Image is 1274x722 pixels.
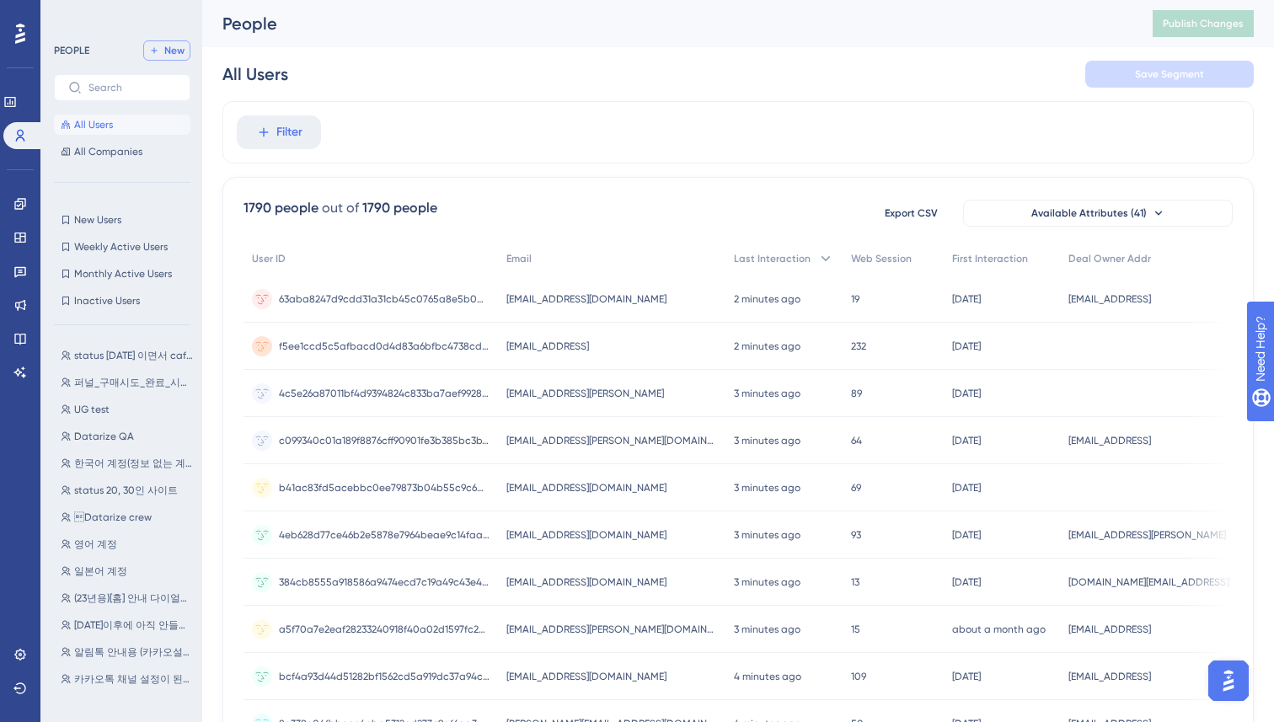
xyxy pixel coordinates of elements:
span: [EMAIL_ADDRESS][DOMAIN_NAME] [506,528,666,542]
time: about a month ago [952,623,1046,635]
time: 3 minutes ago [734,482,800,494]
span: Email [506,252,532,265]
span: All Users [74,118,113,131]
span: Deal Owner Addr [1068,252,1151,265]
span: 89 [851,387,862,400]
span: 4c5e26a87011bf4d9394824c833ba7aef99288a3cf9c018c546ea3d8b3afd1ee [279,387,490,400]
span: a5f70a7e2eaf28233240918f40a02d1597fc22e14099f63c5a08847daa521f8e [279,623,490,636]
span: [EMAIL_ADDRESS][PERSON_NAME] [1068,528,1226,542]
time: [DATE] [952,388,981,399]
button: Weekly Active Users [54,237,190,257]
span: Available Attributes (41) [1031,206,1147,220]
span: 카카오톡 채널 설정이 된사람 + 캠페인 미생성자 + 충전금 존재 + 카드 등록 이력 있음 [74,672,194,686]
div: out of [322,198,359,218]
time: 3 minutes ago [734,529,800,541]
button: Monthly Active Users [54,264,190,284]
span: Monthly Active Users [74,267,172,281]
span: (23년용)[홈] 안내 다이얼로그 (온보딩 충돌 제외) [74,591,194,605]
span: 알림톡 안내용 (카카오설정+충전금+카드등록이력o) [74,645,194,659]
button: status 20, 30인 사이트 [54,480,201,500]
span: Weekly Active Users [74,240,168,254]
span: [EMAIL_ADDRESS] [1068,292,1151,306]
span: Publish Changes [1163,17,1244,30]
span: 15 [851,623,860,636]
span: status 20, 30인 사이트 [74,484,178,497]
time: [DATE] [952,482,981,494]
span: [EMAIL_ADDRESS][PERSON_NAME][DOMAIN_NAME] [506,623,717,636]
span: UG test [74,403,110,416]
div: All Users [222,62,288,86]
button: status [DATE] 이면서 cafe24 [54,345,201,366]
span: Filter [276,122,302,142]
button: Datarize QA [54,426,201,447]
span: 19 [851,292,859,306]
button: New Users [54,210,190,230]
div: 1790 people [244,198,318,218]
span: 영어 계정 [74,537,117,551]
button: Inactive Users [54,291,190,311]
span: First Interaction [952,252,1028,265]
span: Datarize crew [74,511,152,524]
span: Save Segment [1135,67,1204,81]
span: [EMAIL_ADDRESS][PERSON_NAME][DOMAIN_NAME] [506,434,717,447]
button: 알림톡 안내용 (카카오설정+충전금+카드등록이력o) [54,642,201,662]
button: All Users [54,115,190,135]
span: 109 [851,670,866,683]
span: 한국어 계정(정보 없는 계정 포함) [74,457,194,470]
span: [EMAIL_ADDRESS] [1068,670,1151,683]
span: 64 [851,434,862,447]
span: Inactive Users [74,294,140,308]
span: f5ee1ccd5c5afbacd0d4d83a6bfbc4738cd17207b2c1d40846efccce99bc5cf4 [279,340,490,353]
span: b41ac83fd5acebbc0ee79873b04b55c9c60d7428b72048cc5dca47151d5e8aee [279,481,490,495]
time: 2 minutes ago [734,293,800,305]
button: Save Segment [1085,61,1254,88]
span: c099340c01a189f8876cff90901fe3b385bc3b17e4d90f11c5e0e2cefff34eed [279,434,490,447]
span: [EMAIL_ADDRESS][DOMAIN_NAME] [506,481,666,495]
time: 3 minutes ago [734,623,800,635]
time: [DATE] [952,671,981,682]
span: Datarize QA [74,430,134,443]
time: [DATE] [952,340,981,352]
button: Filter [237,115,321,149]
span: status [DATE] 이면서 cafe24 [74,349,194,362]
time: [DATE] [952,435,981,447]
time: 3 minutes ago [734,435,800,447]
div: 1790 people [362,198,437,218]
button: (23년용)[홈] 안내 다이얼로그 (온보딩 충돌 제외) [54,588,201,608]
button: 퍼널_구매시도_완료_시장대비50등이하&딜오너 없음&KO [54,372,201,393]
span: [EMAIL_ADDRESS][PERSON_NAME] [506,387,664,400]
button: UG test [54,399,201,420]
time: 3 minutes ago [734,576,800,588]
span: Last Interaction [734,252,811,265]
div: People [222,12,1111,35]
span: 4eb628d77ce46b2e5878e7964beae9c14faa0060423645d55e06090c98c1b035 [279,528,490,542]
button: Publish Changes [1153,10,1254,37]
time: [DATE] [952,576,981,588]
span: [EMAIL_ADDRESS] [506,340,589,353]
button: Available Attributes (41) [963,200,1233,227]
span: [EMAIL_ADDRESS][DOMAIN_NAME] [506,575,666,589]
button: [DATE]이후에 아직 안들어온 유저 [54,615,201,635]
span: 69 [851,481,861,495]
button: 한국어 계정(정보 없는 계정 포함) [54,453,201,473]
span: 63aba8247d9cdd31a31cb45c0765a8e5b0b53847f26a16a14eaa84e3389cff26 [279,292,490,306]
span: [EMAIL_ADDRESS][DOMAIN_NAME] [506,292,666,306]
span: 93 [851,528,861,542]
span: [EMAIL_ADDRESS] [1068,623,1151,636]
span: [DATE]이후에 아직 안들어온 유저 [74,618,194,632]
time: [DATE] [952,529,981,541]
button: Export CSV [869,200,953,227]
button: 일본어 계정 [54,561,201,581]
iframe: UserGuiding AI Assistant Launcher [1203,655,1254,706]
button: New [143,40,190,61]
time: [DATE] [952,293,981,305]
span: 일본어 계정 [74,564,127,578]
span: 232 [851,340,866,353]
span: Web Session [851,252,912,265]
input: Search [88,82,176,94]
span: 퍼널_구매시도_완료_시장대비50등이하&딜오너 없음&KO [74,376,194,389]
span: [EMAIL_ADDRESS] [1068,434,1151,447]
span: All Companies [74,145,142,158]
